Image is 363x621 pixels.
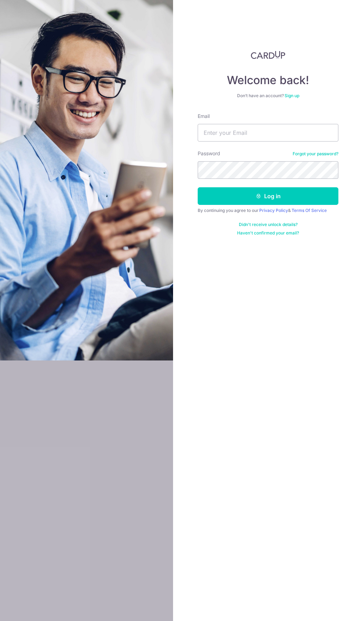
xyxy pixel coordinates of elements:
a: Sign up [285,93,299,98]
button: Log in [198,187,338,205]
a: Haven't confirmed your email? [237,230,299,236]
div: By continuing you agree to our & [198,208,338,213]
h4: Welcome back! [198,73,338,87]
label: Password [198,150,220,157]
a: Forgot your password? [293,151,338,157]
label: Email [198,113,210,120]
a: Didn't receive unlock details? [239,222,298,227]
img: CardUp Logo [251,51,285,59]
a: Terms Of Service [292,208,327,213]
a: Privacy Policy [259,208,288,213]
div: Don’t have an account? [198,93,338,99]
input: Enter your Email [198,124,338,142]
